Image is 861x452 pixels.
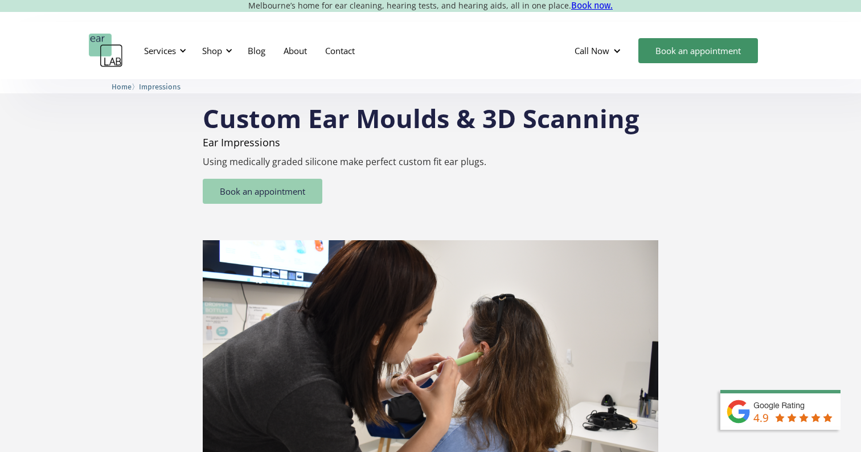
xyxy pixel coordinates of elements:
[203,179,322,204] a: Book an appointment
[316,34,364,67] a: Contact
[565,34,633,68] div: Call Now
[112,83,132,91] span: Home
[638,38,758,63] a: Book an appointment
[195,34,236,68] div: Shop
[203,93,658,131] h1: Custom Ear Moulds & 3D Scanning
[112,81,132,92] a: Home
[202,45,222,56] div: Shop
[112,81,139,93] li: 〉
[139,83,181,91] span: Impressions
[239,34,274,67] a: Blog
[139,81,181,92] a: Impressions
[89,34,123,68] a: home
[203,137,658,148] p: Ear Impressions
[144,45,176,56] div: Services
[203,157,658,167] p: Using medically graded silicone make perfect custom fit ear plugs.
[274,34,316,67] a: About
[575,45,609,56] div: Call Now
[137,34,190,68] div: Services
